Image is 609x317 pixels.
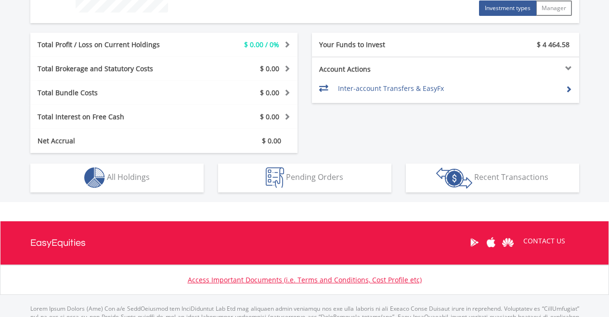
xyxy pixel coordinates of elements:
span: Recent Transactions [474,172,548,182]
span: $ 0.00 / 0% [244,40,279,49]
a: Apple [483,228,500,257]
div: Total Bundle Costs [30,88,186,98]
button: Investment types [479,0,536,16]
img: holdings-wht.png [84,167,105,188]
div: Total Profit / Loss on Current Holdings [30,40,186,50]
a: Access Important Documents (i.e. Terms and Conditions, Cost Profile etc) [188,275,422,284]
div: Net Accrual [30,136,186,146]
td: Inter-account Transfers & EasyFx [338,81,558,96]
button: Recent Transactions [406,164,579,192]
div: Total Interest on Free Cash [30,112,186,122]
div: Account Actions [312,64,446,74]
img: pending_instructions-wht.png [266,167,284,188]
div: Total Brokerage and Statutory Costs [30,64,186,74]
a: Huawei [500,228,517,257]
span: $ 0.00 [260,112,279,121]
button: All Holdings [30,164,204,192]
a: CONTACT US [517,228,572,254]
button: Manager [536,0,572,16]
span: All Holdings [107,172,150,182]
div: Your Funds to Invest [312,40,446,50]
a: Google Play [466,228,483,257]
button: Pending Orders [218,164,391,192]
a: EasyEquities [30,221,86,265]
span: $ 0.00 [262,136,281,145]
img: transactions-zar-wht.png [436,167,472,189]
span: $ 0.00 [260,88,279,97]
span: $ 4 464.58 [537,40,570,49]
span: $ 0.00 [260,64,279,73]
span: Pending Orders [286,172,343,182]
